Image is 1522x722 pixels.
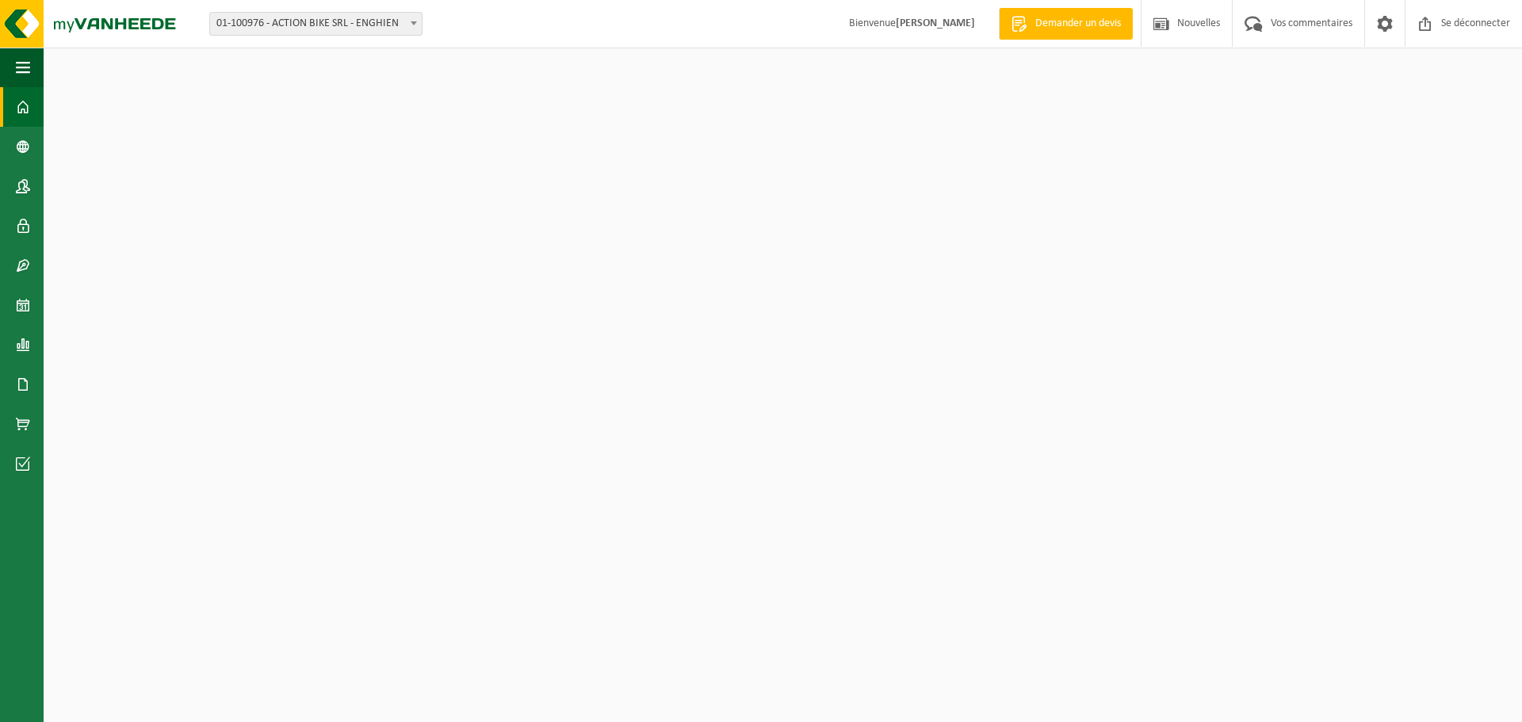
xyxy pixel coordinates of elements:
[1177,17,1220,29] font: Nouvelles
[209,12,423,36] span: 01-100976 - ACTION BIKE SRL - ENGHIEN
[896,17,975,29] font: [PERSON_NAME]
[849,17,896,29] font: Bienvenue
[1271,17,1352,29] font: Vos commentaires
[210,13,422,35] span: 01-100976 - ACTION BIKE SRL - ENGHIEN
[216,17,399,29] font: 01-100976 - ACTION BIKE SRL - ENGHIEN
[1035,17,1121,29] font: Demander un devis
[1441,17,1510,29] font: Se déconnecter
[999,8,1133,40] a: Demander un devis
